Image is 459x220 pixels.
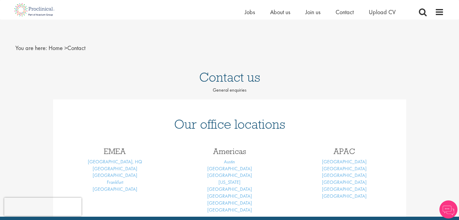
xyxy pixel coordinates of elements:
[49,44,63,52] a: breadcrumb link to Home
[177,147,282,155] h3: Americas
[322,179,367,185] a: [GEOGRAPHIC_DATA]
[207,193,252,199] a: [GEOGRAPHIC_DATA]
[322,172,367,178] a: [GEOGRAPHIC_DATA]
[207,172,252,178] a: [GEOGRAPHIC_DATA]
[107,179,123,185] a: Frankfurt
[336,8,354,16] a: Contact
[218,179,241,185] a: [US_STATE]
[224,159,235,165] a: Austin
[207,207,252,213] a: [GEOGRAPHIC_DATA]
[439,200,457,218] img: Chatbot
[49,44,85,52] span: Contact
[207,165,252,172] a: [GEOGRAPHIC_DATA]
[93,165,137,172] a: [GEOGRAPHIC_DATA]
[93,172,137,178] a: [GEOGRAPHIC_DATA]
[245,8,255,16] a: Jobs
[62,118,397,131] h1: Our office locations
[64,44,67,52] span: >
[369,8,396,16] a: Upload CV
[322,165,367,172] a: [GEOGRAPHIC_DATA]
[207,186,252,192] a: [GEOGRAPHIC_DATA]
[4,198,81,216] iframe: reCAPTCHA
[15,44,47,52] span: You are here:
[93,186,137,192] a: [GEOGRAPHIC_DATA]
[292,147,397,155] h3: APAC
[322,159,367,165] a: [GEOGRAPHIC_DATA]
[305,8,320,16] a: Join us
[207,200,252,206] a: [GEOGRAPHIC_DATA]
[322,186,367,192] a: [GEOGRAPHIC_DATA]
[88,159,142,165] a: [GEOGRAPHIC_DATA], HQ
[270,8,290,16] a: About us
[62,147,168,155] h3: EMEA
[322,193,367,199] a: [GEOGRAPHIC_DATA]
